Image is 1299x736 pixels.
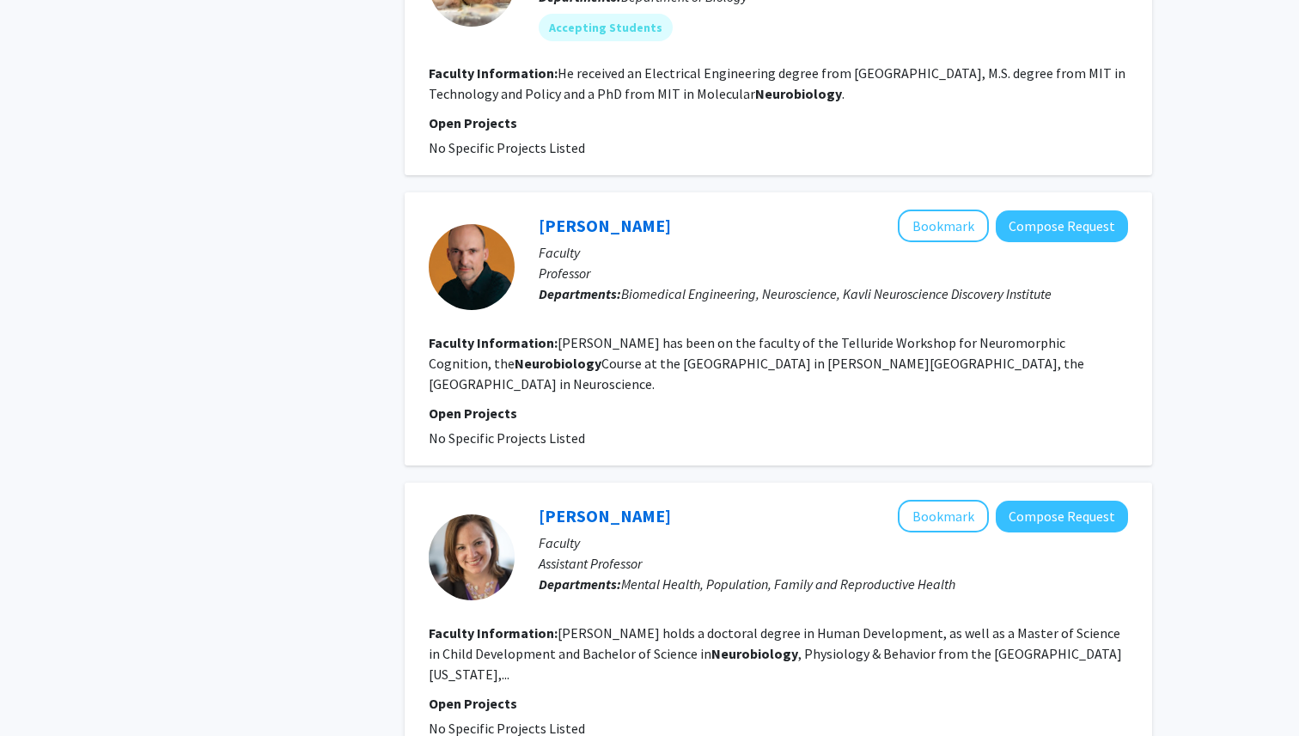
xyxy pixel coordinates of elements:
[621,285,1052,302] span: Biomedical Engineering, Neuroscience, Kavli Neuroscience Discovery Institute
[429,624,558,642] b: Faculty Information:
[539,285,621,302] b: Departments:
[429,334,1084,392] fg-read-more: [PERSON_NAME] has been on the faculty of the Telluride Workshop for Neuromorphic Cognition, the C...
[898,500,989,532] button: Add Rashelle Musci to Bookmarks
[13,659,73,723] iframe: Chat
[429,403,1128,423] p: Open Projects
[996,210,1128,242] button: Compose Request to Patrick Kanold
[539,532,1128,553] p: Faculty
[621,575,955,593] span: Mental Health, Population, Family and Reproductive Health
[711,645,798,662] b: Neurobiology
[539,553,1128,574] p: Assistant Professor
[539,263,1128,283] p: Professor
[539,505,671,526] a: [PERSON_NAME]
[429,139,585,156] span: No Specific Projects Listed
[755,85,842,102] b: Neurobiology
[539,14,673,41] mat-chip: Accepting Students
[539,215,671,236] a: [PERSON_NAME]
[429,64,1125,102] fg-read-more: He received an Electrical Engineering degree from [GEOGRAPHIC_DATA], M.S. degree from MIT in Tech...
[996,501,1128,532] button: Compose Request to Rashelle Musci
[429,693,1128,714] p: Open Projects
[429,113,1128,133] p: Open Projects
[539,575,621,593] b: Departments:
[429,624,1122,683] fg-read-more: [PERSON_NAME] holds a doctoral degree in Human Development, as well as a Master of Science in Chi...
[539,242,1128,263] p: Faculty
[429,334,558,351] b: Faculty Information:
[429,64,558,82] b: Faculty Information:
[898,210,989,242] button: Add Patrick Kanold to Bookmarks
[515,355,601,372] b: Neurobiology
[429,429,585,447] span: No Specific Projects Listed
